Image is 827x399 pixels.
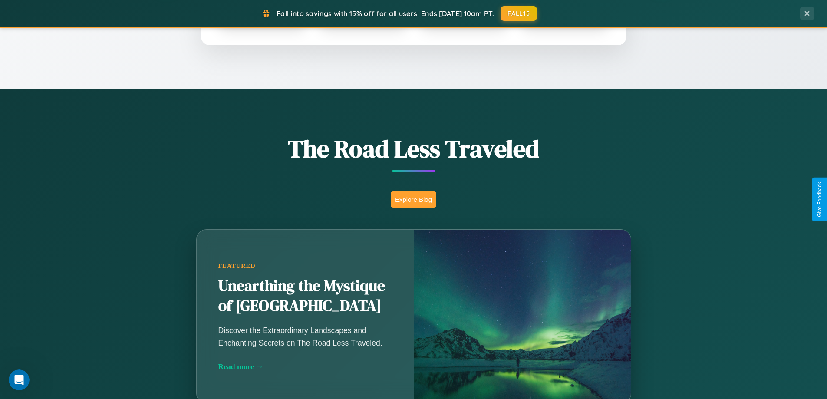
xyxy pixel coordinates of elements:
span: Fall into savings with 15% off for all users! Ends [DATE] 10am PT. [277,9,494,18]
button: FALL15 [501,6,537,21]
p: Discover the Extraordinary Landscapes and Enchanting Secrets on The Road Less Traveled. [218,324,392,349]
iframe: Intercom live chat [9,369,30,390]
h2: Unearthing the Mystique of [GEOGRAPHIC_DATA] [218,276,392,316]
div: Featured [218,262,392,270]
div: Give Feedback [817,182,823,217]
h1: The Road Less Traveled [153,132,674,165]
div: Read more → [218,362,392,371]
button: Explore Blog [391,191,436,208]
